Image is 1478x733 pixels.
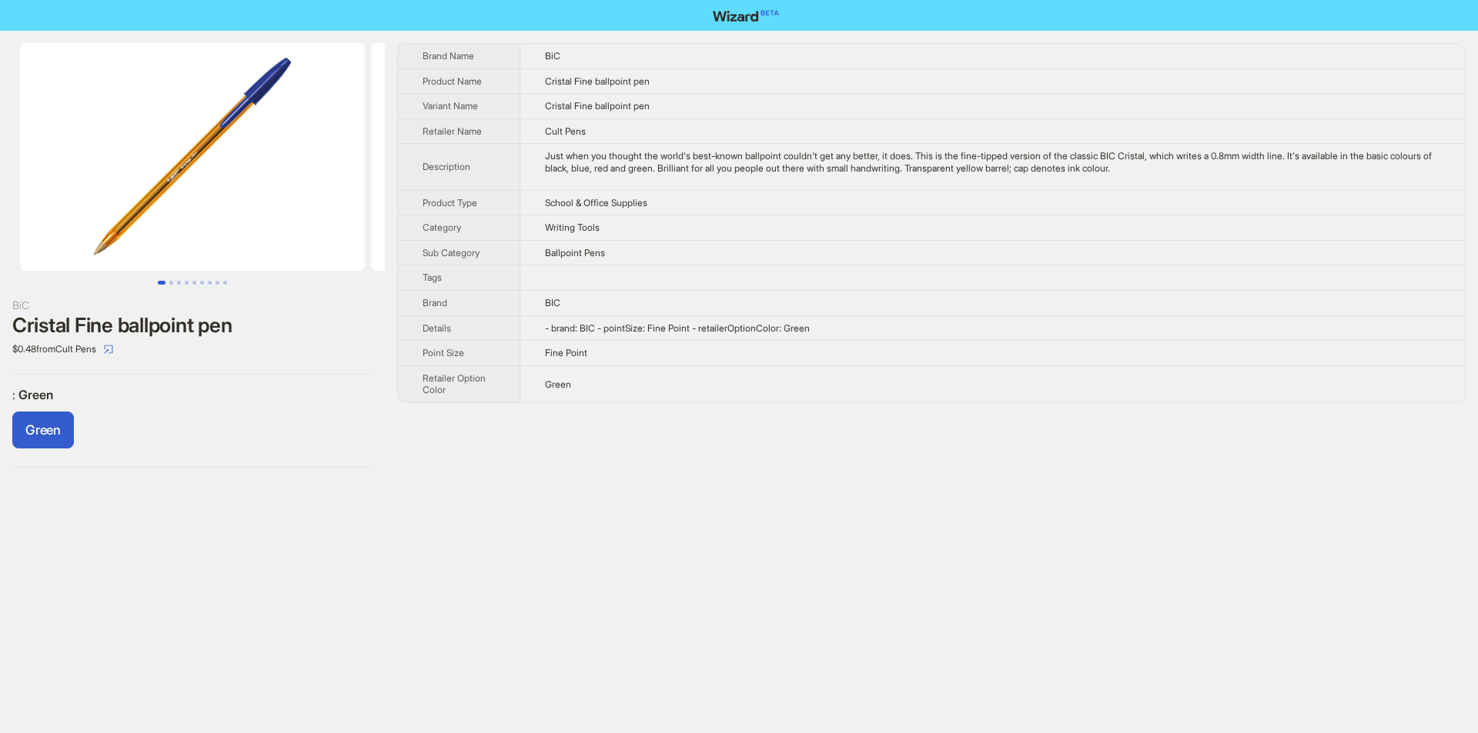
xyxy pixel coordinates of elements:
button: Go to slide 2 [169,281,173,285]
button: Go to slide 4 [185,281,189,285]
button: Go to slide 6 [200,281,204,285]
span: Variant Name [423,100,478,112]
span: BIC [545,297,560,308]
span: Cristal Fine ballpoint pen [545,100,650,112]
span: Details [423,322,451,334]
span: Green [18,387,53,402]
span: Cristal Fine ballpoint pen [545,75,650,87]
span: Retailer Option Color [423,372,486,396]
span: Brand Name [423,50,474,62]
span: Ballpoint Pens [545,247,605,258]
span: Product Name [423,75,482,87]
span: BiC [545,50,560,62]
div: BiC [12,297,373,314]
span: School & Office Supplies [545,197,647,208]
button: Go to slide 7 [208,281,212,285]
div: $0.48 from Cult Pens [12,337,373,362]
button: Go to slide 9 [223,281,227,285]
img: Cristal Fine ballpoint pen Cristal Fine ballpoint pen image 1 [20,43,365,271]
span: Retailer Name [423,125,482,137]
button: Go to slide 8 [216,281,219,285]
div: Cristal Fine ballpoint pen [12,314,373,337]
span: Green [25,422,61,438]
span: Writing Tools [545,222,600,233]
img: Cristal Fine ballpoint pen Cristal Fine ballpoint pen image 2 [371,43,716,271]
span: Description [423,161,470,172]
div: Just when you thought the world's best-known ballpoint couldn't get any better, it does. This is ... [545,150,1440,174]
span: - brand: BIC - pointSize: Fine Point - retailerOptionColor: Green [545,322,810,334]
span: Point Size [423,347,464,358]
span: Cult Pens [545,125,586,137]
span: Brand [423,297,447,308]
span: Fine Point [545,347,587,358]
span: : [12,387,18,402]
button: Go to slide 1 [158,281,166,285]
span: Green [545,378,571,390]
button: Go to slide 5 [192,281,196,285]
span: select [104,345,113,354]
span: Sub Category [423,247,480,258]
span: Product Type [423,197,477,208]
button: Go to slide 3 [177,281,181,285]
label: available [12,411,74,448]
span: Tags [423,272,442,283]
span: Category [423,222,461,233]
